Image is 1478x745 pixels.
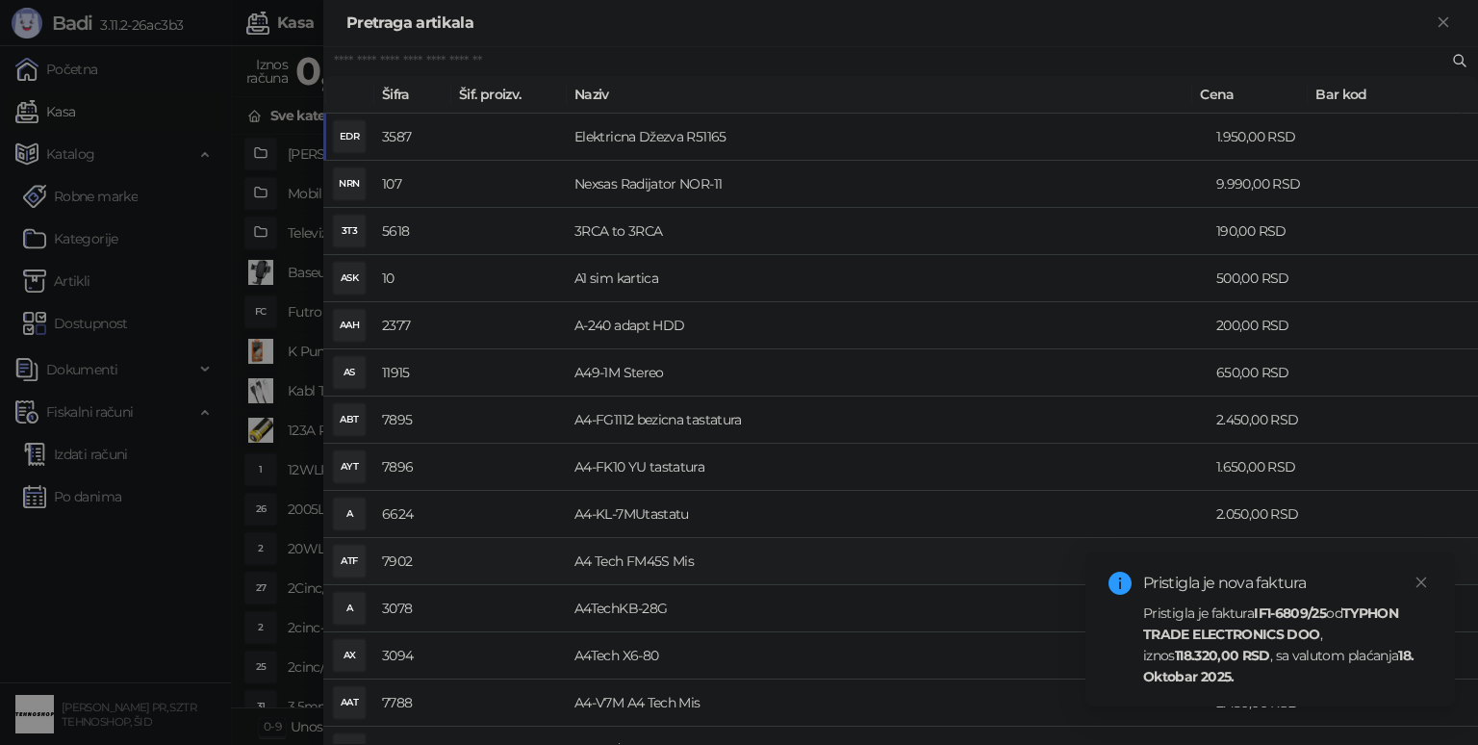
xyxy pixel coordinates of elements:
td: 3RCA to 3RCA [567,208,1209,255]
th: Šifra [374,76,451,114]
td: 2.050,00 RSD [1209,491,1324,538]
td: 650,00 RSD [1209,349,1324,397]
strong: 18. Oktobar 2025. [1143,647,1414,685]
td: A4-KL-7MUtastatu [567,491,1209,538]
td: 3094 [374,632,451,680]
td: A49-1M Stereo [567,349,1209,397]
div: ATF [334,546,365,577]
td: 3078 [374,585,451,632]
th: Cena [1192,76,1308,114]
span: info-circle [1108,572,1132,595]
div: ABT [334,404,365,435]
div: AS [334,357,365,388]
td: A1 sim kartica [567,255,1209,302]
div: Pretraga artikala [346,12,1432,35]
div: NRN [334,168,365,199]
td: 1.950,00 RSD [1209,114,1324,161]
div: EDR [334,121,365,152]
td: 2.450,00 RSD [1209,397,1324,444]
td: 107 [374,161,451,208]
th: Bar kod [1308,76,1462,114]
div: Pristigla je faktura od , iznos , sa valutom plaćanja [1143,603,1432,687]
td: A4Tech X6-80 [567,632,1209,680]
td: 7788 [374,680,451,727]
td: 2377 [374,302,451,349]
td: 190,00 RSD [1209,208,1324,255]
td: A4-V7M A4 Tech Mis [567,680,1209,727]
div: AAT [334,687,365,718]
td: 11915 [374,349,451,397]
td: A4-FK10 YU tastatura [567,444,1209,491]
td: 1.650,00 RSD [1209,444,1324,491]
td: 7902 [374,538,451,585]
div: AAH [334,310,365,341]
td: 200,00 RSD [1209,302,1324,349]
td: 7896 [374,444,451,491]
div: Pristigla je nova faktura [1143,572,1432,595]
th: Naziv [567,76,1192,114]
span: close [1414,576,1428,589]
div: A [334,593,365,624]
td: 10 [374,255,451,302]
a: Close [1411,572,1432,593]
strong: 118.320,00 RSD [1175,647,1270,664]
div: A [334,499,365,529]
td: A4-FG1112 bezicna tastatura [567,397,1209,444]
td: 3587 [374,114,451,161]
div: 3T3 [334,216,365,246]
td: 6624 [374,491,451,538]
strong: IF1-6809/25 [1254,604,1326,622]
div: ASK [334,263,365,294]
td: A-240 adapt HDD [567,302,1209,349]
td: Elektricna Džezva R51165 [567,114,1209,161]
td: Nexsas Radijator NOR-11 [567,161,1209,208]
td: 500,00 RSD [1209,255,1324,302]
td: 5618 [374,208,451,255]
td: A4 Tech FM45S Mis [567,538,1209,585]
div: AYT [334,451,365,482]
button: Zatvori [1432,12,1455,35]
td: 7895 [374,397,451,444]
td: A4TechKB-28G [567,585,1209,632]
th: Šif. proizv. [451,76,567,114]
td: 9.990,00 RSD [1209,161,1324,208]
div: AX [334,640,365,671]
td: 1.350,00 RSD [1209,538,1324,585]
